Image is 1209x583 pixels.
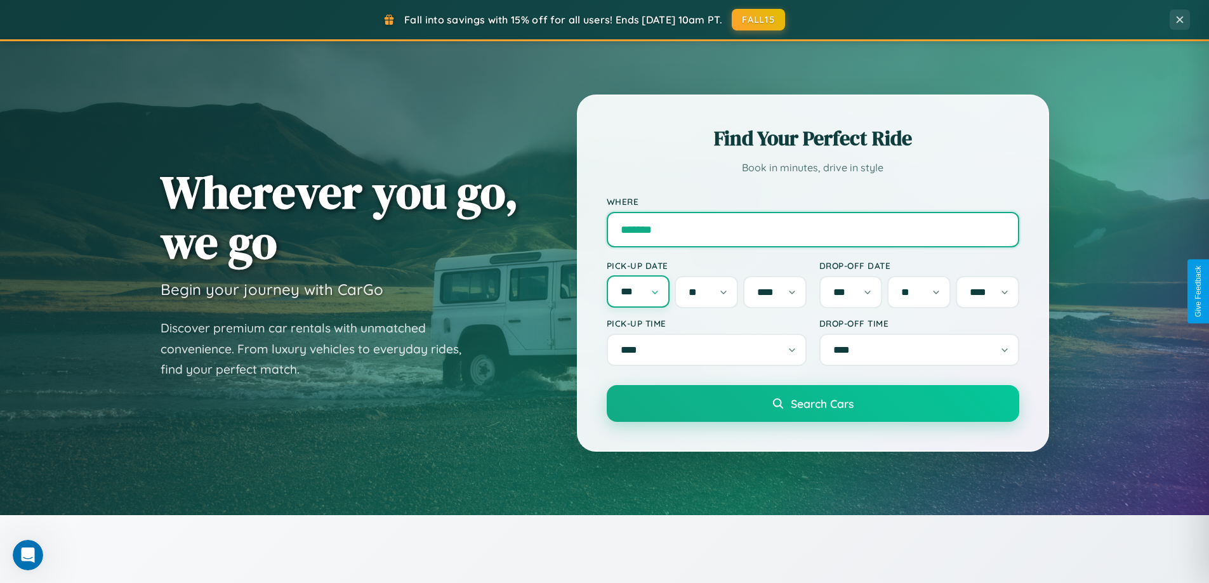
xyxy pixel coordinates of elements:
[791,396,854,410] span: Search Cars
[161,280,383,299] h3: Begin your journey with CarGo
[607,159,1019,177] p: Book in minutes, drive in style
[1194,266,1203,317] div: Give Feedback
[732,9,785,30] button: FALL15
[161,167,519,267] h1: Wherever you go, we go
[404,13,722,26] span: Fall into savings with 15% off for all users! Ends [DATE] 10am PT.
[819,318,1019,329] label: Drop-off Time
[607,124,1019,152] h2: Find Your Perfect Ride
[161,318,478,380] p: Discover premium car rentals with unmatched convenience. From luxury vehicles to everyday rides, ...
[607,196,1019,207] label: Where
[607,318,807,329] label: Pick-up Time
[819,260,1019,271] label: Drop-off Date
[607,385,1019,422] button: Search Cars
[13,540,43,570] iframe: Intercom live chat
[607,260,807,271] label: Pick-up Date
